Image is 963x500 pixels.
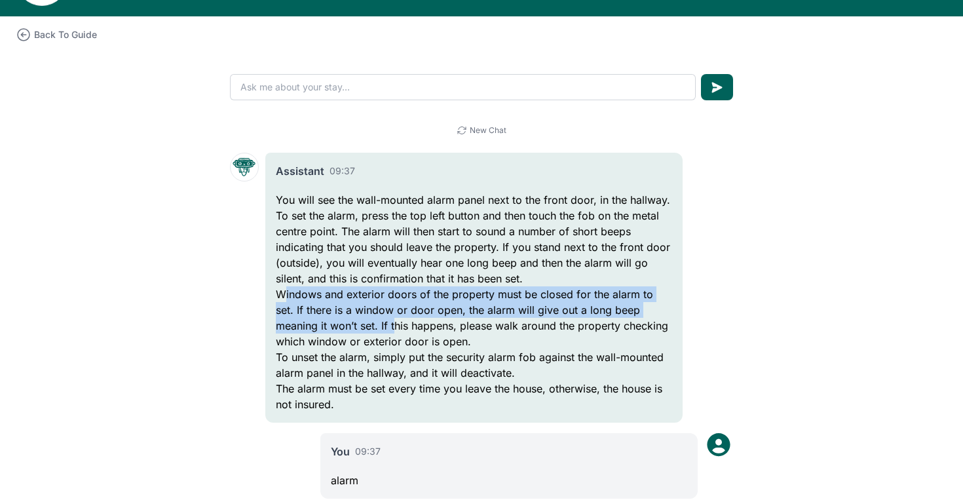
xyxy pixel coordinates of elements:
span: Assistant [276,163,324,179]
button: New Chat [457,125,506,136]
span: 09:37 [330,164,355,178]
h3: Back To Guide [34,28,97,41]
span: 09:37 [355,445,381,458]
p: alarm [331,472,687,488]
p: You will see the wall-mounted alarm panel next to the front door, in the hallway. To set the alar... [276,192,672,286]
a: Back To Guide [16,27,97,43]
span: You [331,444,350,459]
p: The alarm must be set every time you leave the house, otherwise, the house is not insured. [276,381,672,412]
span: New Chat [470,125,506,136]
input: Ask me about your stay... [230,74,696,100]
p: To unset the alarm, simply put the security alarm fob against the wall-mounted alarm panel in the... [276,349,672,381]
p: Windows and exterior doors of the property must be closed for the alarm to set. If there is a win... [276,286,672,349]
